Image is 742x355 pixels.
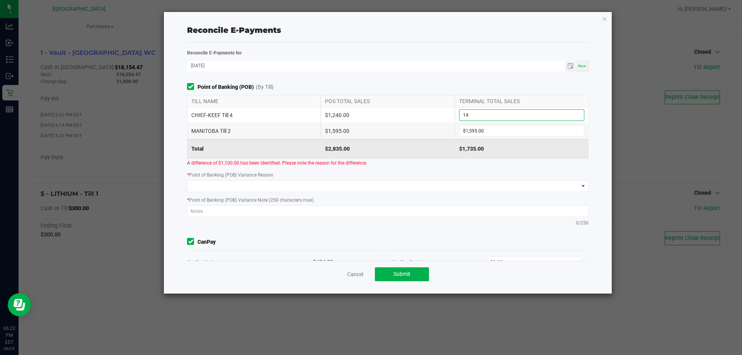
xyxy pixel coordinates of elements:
[187,95,321,107] div: TILL NAME
[187,259,217,265] span: CanPay Sales
[187,50,242,56] strong: Reconcile E-Payments for
[347,270,363,278] a: Cancel
[321,123,454,139] div: $1,595.00
[187,160,367,166] span: A difference of $1,100.00 has been identified. Please note the reason for the difference.
[256,83,274,91] span: (By Till)
[187,107,321,123] div: CHIEF-KEEF Till 4
[187,61,565,70] input: Date
[576,219,589,226] span: 0/250
[197,83,254,91] strong: Point of Banking (POB)
[321,139,454,158] div: $2,835.00
[455,95,589,107] div: TERMINAL TOTAL SALES
[565,61,576,71] span: Toggle calendar
[393,271,410,277] span: Submit
[187,83,197,91] form-toggle: Include in reconciliation
[375,267,429,281] button: Submit
[187,172,273,178] label: Point of Banking (POB) Variance Reason
[455,139,589,158] div: $1,735.00
[8,293,31,316] iframe: Resource center
[392,259,422,265] span: CanPay Portal
[321,107,454,123] div: $1,240.00
[197,238,216,246] strong: CanPay
[187,238,197,246] form-toggle: Include in reconciliation
[313,250,376,274] div: $404.00
[187,123,321,139] div: MANITOBA Till 2
[187,197,314,204] label: Point of Banking (POB) Variance Note (250 characters max)
[187,24,589,36] div: Reconcile E-Payments
[321,95,454,107] div: POS TOTAL SALES
[578,64,586,68] span: Now
[187,139,321,158] div: Total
